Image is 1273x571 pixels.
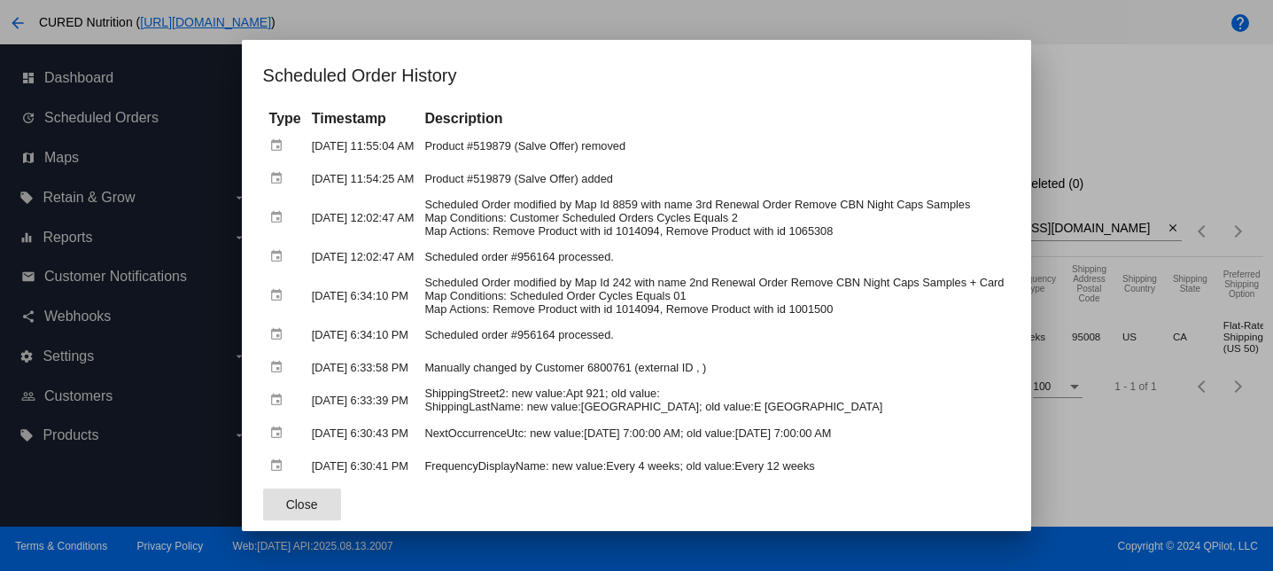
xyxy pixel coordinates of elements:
mat-icon: event [269,452,291,480]
th: Description [420,109,1008,129]
td: [DATE] 12:02:47 AM [307,241,419,272]
td: [DATE] 6:34:10 PM [307,274,419,317]
td: [DATE] 11:54:25 AM [307,163,419,194]
td: Scheduled Order modified by Map Id 242 with name 2nd Renewal Order Remove CBN Night Caps Samples ... [420,274,1008,317]
td: [DATE] 11:55:04 AM [307,130,419,161]
td: [DATE] 12:02:47 AM [307,196,419,239]
td: [DATE] 6:30:41 PM [307,450,419,481]
th: Type [265,109,306,129]
mat-icon: event [269,243,291,270]
span: Close [286,497,318,512]
mat-icon: event [269,204,291,231]
td: Scheduled order #956164 processed. [420,319,1008,350]
mat-icon: event [269,354,291,381]
mat-icon: event [269,387,291,414]
button: Close dialog [263,489,341,520]
td: [DATE] 6:33:39 PM [307,385,419,416]
td: Product #519879 (Salve Offer) removed [420,130,1008,161]
td: FrequencyDisplayName: new value:Every 4 weeks; old value:Every 12 weeks [420,450,1008,481]
td: ShippingStreet2: new value:Apt 921; old value: ShippingLastName: new value:[GEOGRAPHIC_DATA]; old... [420,385,1008,416]
td: Scheduled order #956164 processed. [420,241,1008,272]
td: [DATE] 6:34:10 PM [307,319,419,350]
mat-icon: event [269,419,291,447]
td: [DATE] 6:33:58 PM [307,352,419,383]
td: Scheduled Order modified by Map Id 8859 with name 3rd Renewal Order Remove CBN Night Caps Samples... [420,196,1008,239]
th: Timestamp [307,109,419,129]
td: [DATE] 6:30:43 PM [307,418,419,449]
mat-icon: event [269,132,291,160]
td: Manually changed by Customer 6800761 (external ID , ) [420,352,1008,383]
mat-icon: event [269,282,291,309]
mat-icon: event [269,321,291,348]
mat-icon: event [269,165,291,192]
td: Product #519879 (Salve Offer) added [420,163,1008,194]
td: NextOccurrenceUtc: new value:[DATE] 7:00:00 AM; old value:[DATE] 7:00:00 AM [420,418,1008,449]
h1: Scheduled Order History [263,61,1011,90]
